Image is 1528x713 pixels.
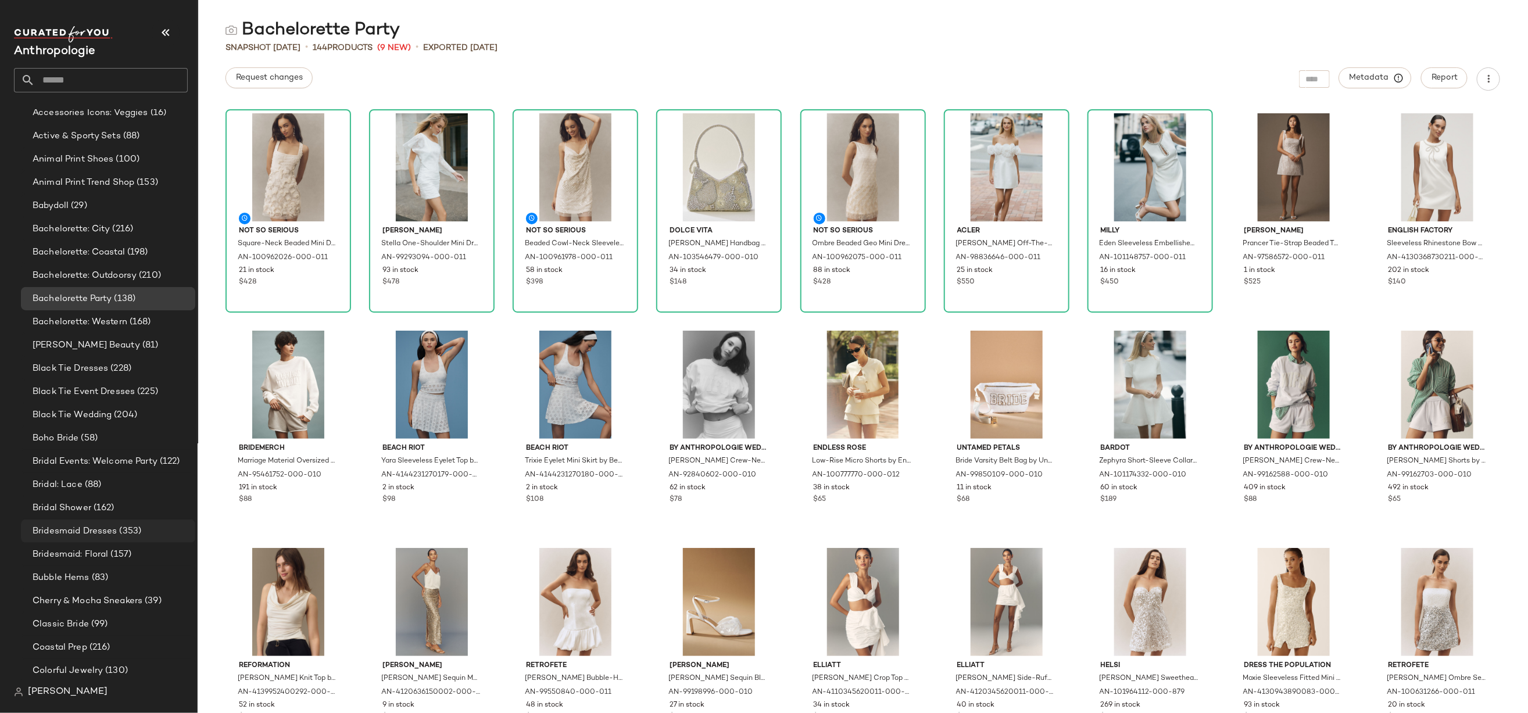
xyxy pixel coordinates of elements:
[956,673,1055,684] span: [PERSON_NAME] Side-Ruffle Mini Skirt by Elliatt in White, Women's, Size: Medium, Polyester at Ant...
[668,239,767,249] span: [PERSON_NAME] Handbag by Dolce Vita in White, Women's at Anthropologie
[238,673,337,684] span: [PERSON_NAME] Knit Top by Reformation in Ivory, Women's, Size: Large, Elastane/Tencel at Anthropo...
[14,26,113,42] img: cfy_white_logo.C9jOOHJF.svg
[382,495,395,505] span: $98
[1235,113,1352,221] img: 97586572_011_b
[1100,687,1185,698] span: AN-101964112-000-879
[525,239,624,249] span: Beaded Cowl-Neck Sleeveless Mini Dress by Not So Serious in Ivory, Women's, Size: Small, Polyeste...
[305,41,308,55] span: •
[814,443,912,454] span: Endless Rose
[108,362,131,375] span: (228)
[1243,673,1342,684] span: Moxie Sleeveless Fitted Mini Dress by Dress The Population in Yellow, Women's, Size: Small, Polye...
[33,525,117,538] span: Bridesmaid Dresses
[956,687,1055,698] span: AN-4120345620011-000-010
[1101,443,1200,454] span: Bardot
[33,199,69,213] span: Babydoll
[226,42,300,54] span: Snapshot [DATE]
[956,456,1055,467] span: Bride Varsity Belt Bag by Untamed Petals in White, Women's, Cotton at Anthropologie
[957,700,995,711] span: 40 in stock
[517,113,634,221] img: 100961978_011_b
[382,226,481,237] span: [PERSON_NAME]
[239,266,274,276] span: 21 in stock
[33,548,109,561] span: Bridesmaid: Floral
[226,24,237,36] img: svg%3e
[121,130,140,143] span: (88)
[1243,456,1342,467] span: [PERSON_NAME] Crew-Neck Sweatshirt by Anthropologie Weddings in White, Women's, Size: Small, Cott...
[814,661,912,671] span: Elliatt
[127,316,151,329] span: (168)
[660,331,778,439] img: 92840602_010_b
[1387,673,1486,684] span: [PERSON_NAME] Ombre Sequin Mini Dress by Retrofete in Ivory, Women's, Size: Medium, Polyester at ...
[813,456,911,467] span: Low-Rise Micro Shorts by Endless Rose in Ivory, Women's, Size: Large, Polyester at Anthropologie
[110,223,134,236] span: (216)
[33,385,135,399] span: Black Tie Event Dresses
[382,266,418,276] span: 93 in stock
[134,176,158,189] span: (153)
[1431,73,1458,83] span: Report
[226,67,313,88] button: Request changes
[1349,73,1402,83] span: Metadata
[135,385,158,399] span: (225)
[526,700,563,711] span: 48 in stock
[373,548,491,656] img: 4120636150002_070_b
[1092,113,1209,221] img: 101148757_011_b
[668,456,767,467] span: [PERSON_NAME] Crew-Neck Sweatshirt by Anthropologie Weddings in White, Women's, Size: XS, Polyest...
[1339,67,1412,88] button: Metadata
[33,223,110,236] span: Bachelorette: City
[668,470,756,481] span: AN-92840602-000-010
[416,41,418,55] span: •
[33,292,112,306] span: Bachelorette Party
[525,456,624,467] span: Trixie Eyelet Mini Skirt by Beach Riot in White, Women's, Size: XS, Nylon/Elastane at Anthropologie
[813,687,911,698] span: AN-4110345620011-000-010
[313,42,373,54] div: Products
[238,456,337,467] span: Marriage Material Oversized Crew-Neck Sweatshirt by BRIDEMERCH in White, Women's, Size: Large/XL,...
[142,594,162,608] span: (39)
[1243,239,1342,249] span: Prancer Tie-Strap Beaded Tulle Mini Dress by [PERSON_NAME] in Ivory, Women's, Size: 10, Polyester...
[1101,495,1117,505] span: $189
[33,432,78,445] span: Boho Bride
[813,673,911,684] span: [PERSON_NAME] Crop Top by Elliatt in White, Women's, Size: XL, Polyester/Spandex at Anthropologie
[33,571,90,585] span: Bubble Hems
[1101,483,1138,493] span: 60 in stock
[137,269,161,282] span: (210)
[381,673,480,684] span: [PERSON_NAME] Sequin Maxi Skirt by [PERSON_NAME] in Gold, Women's, Size: 4, Polyester/Mesh at Ant...
[238,687,337,698] span: AN-4139952400292-000-012
[948,331,1065,439] img: 99850109_010_b
[1387,470,1472,481] span: AN-99162703-000-010
[670,277,686,288] span: $148
[1388,266,1429,276] span: 202 in stock
[226,19,400,42] div: Bachelorette Party
[103,664,128,678] span: (130)
[1244,266,1276,276] span: 1 in stock
[1388,495,1401,505] span: $65
[114,153,140,166] span: (100)
[804,113,922,221] img: 100962075_011_b
[382,443,481,454] span: Beach Riot
[525,687,611,698] span: AN-99550840-000-011
[956,470,1043,481] span: AN-99850109-000-010
[381,470,480,481] span: AN-4144231270179-000-010
[670,266,706,276] span: 34 in stock
[1100,456,1198,467] span: Zephyra Short-Sleeve Collared Mini Dress by Bardot in White, Women's, Size: 2, Polyester/Viscose/...
[109,548,132,561] span: (157)
[814,266,851,276] span: 88 in stock
[1388,483,1429,493] span: 492 in stock
[125,246,148,259] span: (198)
[956,253,1041,263] span: AN-98836646-000-011
[423,42,498,54] p: Exported [DATE]
[1379,113,1496,221] img: 4130368730211_010_b
[1388,443,1487,454] span: By Anthropologie Weddings
[526,277,543,288] span: $398
[83,478,102,492] span: (88)
[33,409,112,422] span: Black Tie Wedding
[28,685,108,699] span: [PERSON_NAME]
[957,266,993,276] span: 25 in stock
[525,253,613,263] span: AN-100961978-000-011
[804,548,922,656] img: 4110345620011_010_b
[957,495,970,505] span: $68
[660,113,778,221] img: 103546479_010_b
[1388,277,1406,288] span: $140
[957,226,1056,237] span: Acler
[238,253,328,263] span: AN-100962026-000-011
[660,548,778,656] img: 99198996_010_b
[814,226,912,237] span: Not So Serious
